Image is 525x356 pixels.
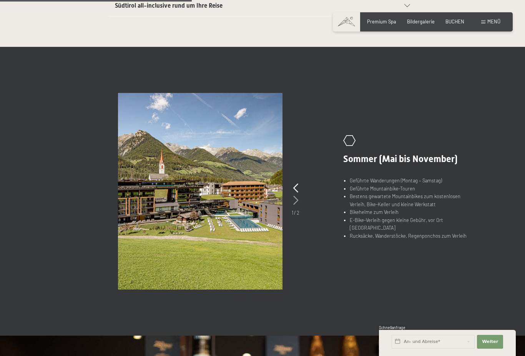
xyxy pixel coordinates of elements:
[115,2,223,9] span: Südtirol all-inclusive rund um Ihre Reise
[292,210,293,216] span: 1
[367,18,396,25] a: Premium Spa
[350,208,472,216] li: Bikehelme zum Verleih
[118,93,282,290] img: Im Top-Hotel in Südtirol all inclusive urlauben
[350,216,472,232] li: E-Bike-Verleih gegen kleine Gebühr, vor Ort [GEOGRAPHIC_DATA]
[294,210,296,216] span: /
[477,335,503,349] button: Weiter
[379,325,405,330] span: Schnellanfrage
[482,339,498,345] span: Weiter
[407,18,435,25] a: Bildergalerie
[350,177,472,184] li: Geführte Wanderungen (Montag – Samstag)
[350,185,472,192] li: Geführte Mountainbike-Touren
[487,18,500,25] span: Menü
[445,18,464,25] a: BUCHEN
[350,192,472,208] li: Bestens gewartete Mountainbikes zum kostenlosen Verleih, Bike-Keller und kleine Werkstatt
[297,210,299,216] span: 2
[343,154,458,164] span: Sommer (Mai bis November)
[350,232,472,248] li: Rucksäcke, Wanderstöcke, Regenponchos zum Verleih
